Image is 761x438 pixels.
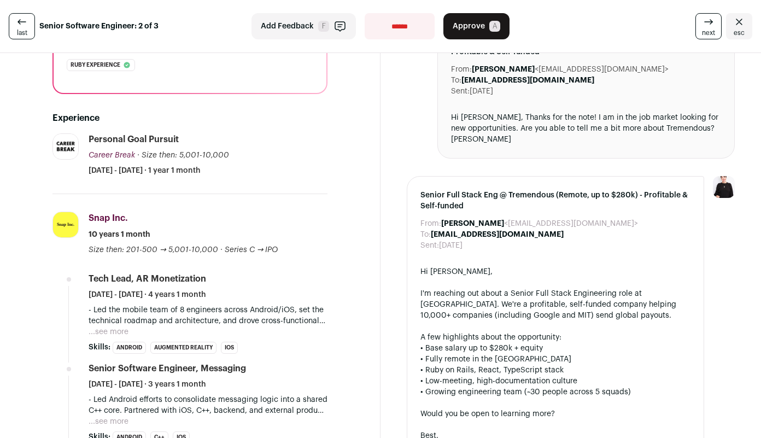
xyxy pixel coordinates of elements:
div: I'm reaching out about a Senior Full Stack Engineering role at [GEOGRAPHIC_DATA]. We're a profita... [420,288,690,321]
button: ...see more [89,326,128,337]
span: [DATE] - [DATE] · 1 year 1 month [89,165,201,176]
b: [EMAIL_ADDRESS][DOMAIN_NAME] [431,231,564,238]
div: A few highlights about the opportunity: [420,332,690,343]
dd: [DATE] [439,240,463,251]
dt: To: [451,75,461,86]
a: next [695,13,722,39]
div: • Base salary up to $280k + equity [420,343,690,354]
div: Hi [PERSON_NAME], Thanks for the note! I am in the job market looking for new opportunities. Are ... [451,112,721,145]
span: Add Feedback [261,21,314,32]
div: Would you be open to learning more? [420,408,690,419]
b: [PERSON_NAME] [472,66,535,73]
div: Personal goal pursuit [89,133,179,145]
p: - Led Android efforts to consolidate messaging logic into a shared C++ core. Partnered with iOS, ... [89,394,327,416]
div: • Growing engineering team (~30 people across 5 squads) [420,387,690,398]
img: bdb9fba7c99e36291cb712c943336ff8583cf53f16528157e3f14034e91c6ead.jpg [53,134,78,159]
dd: <[EMAIL_ADDRESS][DOMAIN_NAME]> [472,64,669,75]
span: [DATE] - [DATE] · 3 years 1 month [89,379,206,390]
div: • Low-meeting, high-documentation culture [420,376,690,387]
div: • Fully remote in the [GEOGRAPHIC_DATA] [420,354,690,365]
div: Senior Software Engineer, Messaging [89,363,246,375]
dd: <[EMAIL_ADDRESS][DOMAIN_NAME]> [441,218,638,229]
h2: Experience [52,112,327,125]
b: [PERSON_NAME] [441,220,504,227]
span: Skills: [89,342,110,353]
span: next [702,28,715,37]
div: Tech Lead, AR Monetization [89,273,206,285]
button: Add Feedback F [251,13,356,39]
dt: To: [420,229,431,240]
dt: Sent: [451,86,470,97]
a: Close [726,13,752,39]
img: 99c48d78a97eea7b9e1a8d27914876bdc8eec497a763b35d7882cad842f1a536.jpg [53,212,78,237]
span: [DATE] - [DATE] · 4 years 1 month [89,289,206,300]
span: · [220,244,223,255]
span: Career Break [89,151,135,159]
dt: Sent: [420,240,439,251]
span: Ruby experience [71,60,120,71]
span: esc [734,28,745,37]
a: last [9,13,35,39]
dt: From: [420,218,441,229]
div: Hi [PERSON_NAME], [420,266,690,277]
span: Series C → IPO [225,246,278,254]
dt: From: [451,64,472,75]
span: Approve [453,21,485,32]
dd: [DATE] [470,86,493,97]
li: Augmented Reality [150,342,216,354]
span: A [489,21,500,32]
span: · Size then: 5,001-10,000 [137,151,229,159]
span: Size then: 201-500 → 5,001-10,000 [89,246,218,254]
span: Snap Inc. [89,214,128,223]
button: Approve A [443,13,510,39]
li: iOS [221,342,238,354]
img: 9240684-medium_jpg [713,176,735,198]
li: Android [113,342,146,354]
span: 10 years 1 month [89,229,150,240]
div: • Ruby on Rails, React, TypeScript stack [420,365,690,376]
button: ...see more [89,416,128,427]
b: [EMAIL_ADDRESS][DOMAIN_NAME] [461,77,594,84]
span: last [17,28,27,37]
p: - Led the mobile team of 8 engineers across Android/iOS, set the technical roadmap and architectu... [89,305,327,326]
span: F [318,21,329,32]
strong: Senior Software Engineer: 2 of 3 [39,21,159,32]
span: Senior Full Stack Eng @ Tremendous (Remote, up to $280k) - Profitable & Self-funded [420,190,690,212]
